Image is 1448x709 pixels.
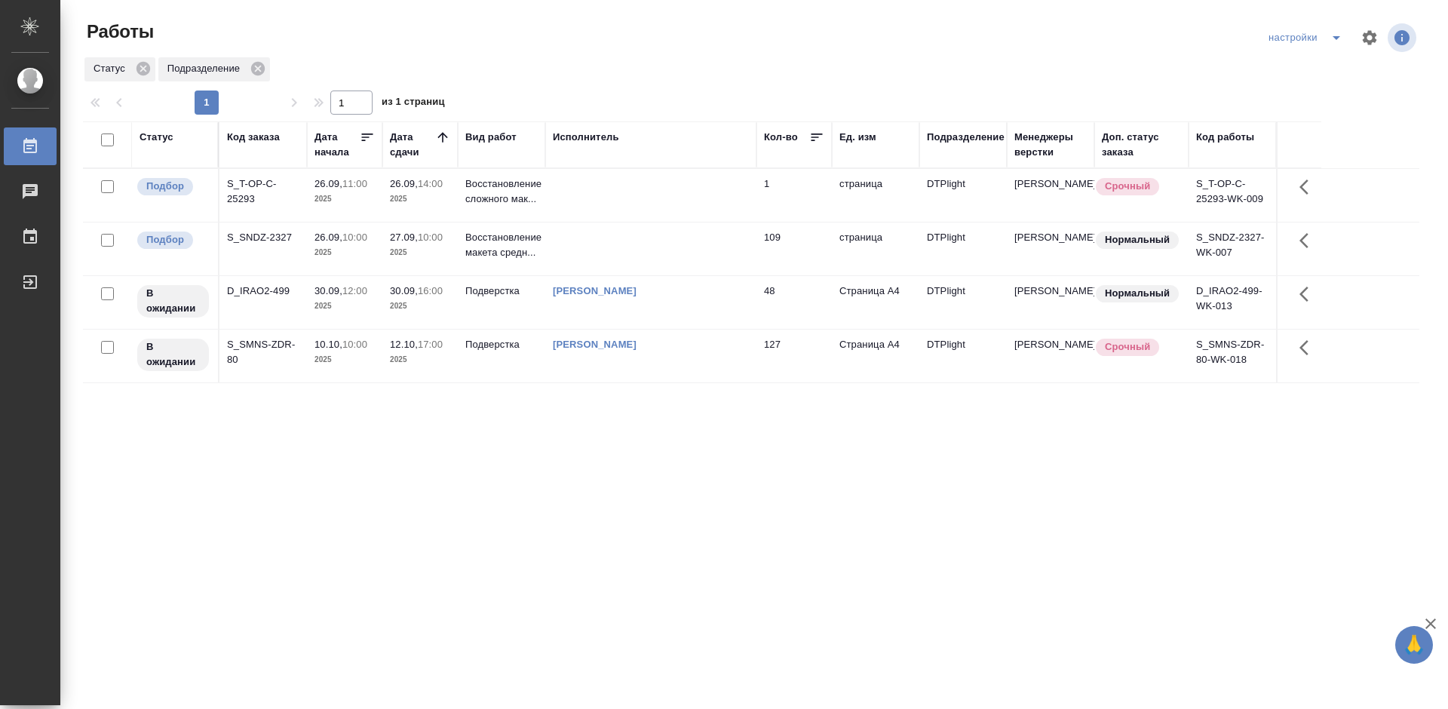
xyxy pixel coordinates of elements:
p: 2025 [390,245,450,260]
div: Ед. изм [839,130,876,145]
button: Здесь прячутся важные кнопки [1290,223,1327,259]
p: 10:00 [342,339,367,350]
span: Посмотреть информацию [1388,23,1419,52]
div: Статус [140,130,173,145]
p: [PERSON_NAME] [1014,284,1087,299]
td: DTPlight [919,276,1007,329]
td: 109 [756,223,832,275]
p: 30.09, [314,285,342,296]
p: 16:00 [418,285,443,296]
p: В ожидании [146,339,200,370]
span: 🙏 [1401,629,1427,661]
p: [PERSON_NAME] [1014,176,1087,192]
div: Доп. статус заказа [1102,130,1181,160]
p: 10:00 [418,232,443,243]
p: Нормальный [1105,232,1170,247]
p: Срочный [1105,339,1150,354]
p: В ожидании [146,286,200,316]
p: [PERSON_NAME] [1014,230,1087,245]
td: DTPlight [919,330,1007,382]
p: 27.09, [390,232,418,243]
p: 2025 [314,245,375,260]
button: Здесь прячутся важные кнопки [1290,169,1327,205]
td: DTPlight [919,223,1007,275]
p: 11:00 [342,178,367,189]
p: 17:00 [418,339,443,350]
td: 48 [756,276,832,329]
p: 12.10, [390,339,418,350]
div: S_SNDZ-2327 [227,230,299,245]
div: Дата сдачи [390,130,435,160]
div: Код работы [1196,130,1254,145]
td: S_SMNS-ZDR-80-WK-018 [1189,330,1276,382]
p: 26.09, [314,232,342,243]
div: Дата начала [314,130,360,160]
p: 2025 [390,352,450,367]
p: [PERSON_NAME] [1014,337,1087,352]
p: Подразделение [167,61,245,76]
div: Можно подбирать исполнителей [136,176,210,197]
p: 12:00 [342,285,367,296]
td: S_SNDZ-2327-WK-007 [1189,223,1276,275]
p: Подверстка [465,284,538,299]
a: [PERSON_NAME] [553,339,637,350]
span: из 1 страниц [382,93,445,115]
p: 26.09, [314,178,342,189]
p: Подверстка [465,337,538,352]
div: S_T-OP-C-25293 [227,176,299,207]
td: страница [832,169,919,222]
p: 2025 [390,299,450,314]
div: Код заказа [227,130,280,145]
td: страница [832,223,919,275]
div: Исполнитель назначен, приступать к работе пока рано [136,284,210,319]
div: Подразделение [158,57,270,81]
button: Здесь прячутся важные кнопки [1290,330,1327,366]
p: Срочный [1105,179,1150,194]
td: 1 [756,169,832,222]
p: 10:00 [342,232,367,243]
td: D_IRAO2-499-WK-013 [1189,276,1276,329]
div: Кол-во [764,130,798,145]
span: Настроить таблицу [1351,20,1388,56]
p: 2025 [390,192,450,207]
p: Статус [94,61,130,76]
td: 127 [756,330,832,382]
p: 10.10, [314,339,342,350]
div: Подразделение [927,130,1005,145]
p: 14:00 [418,178,443,189]
p: Нормальный [1105,286,1170,301]
a: [PERSON_NAME] [553,285,637,296]
div: Можно подбирать исполнителей [136,230,210,250]
p: Подбор [146,232,184,247]
div: D_IRAO2-499 [227,284,299,299]
td: S_T-OP-C-25293-WK-009 [1189,169,1276,222]
p: 2025 [314,192,375,207]
td: Страница А4 [832,330,919,382]
div: Менеджеры верстки [1014,130,1087,160]
div: Исполнитель [553,130,619,145]
div: S_SMNS-ZDR-80 [227,337,299,367]
td: Страница А4 [832,276,919,329]
button: Здесь прячутся важные кнопки [1290,276,1327,312]
td: DTPlight [919,169,1007,222]
p: Восстановление макета средн... [465,230,538,260]
span: Работы [83,20,154,44]
div: Исполнитель назначен, приступать к работе пока рано [136,337,210,373]
div: split button [1265,26,1351,50]
div: Вид работ [465,130,517,145]
p: 2025 [314,352,375,367]
button: 🙏 [1395,626,1433,664]
div: Статус [84,57,155,81]
p: 26.09, [390,178,418,189]
p: 2025 [314,299,375,314]
p: Восстановление сложного мак... [465,176,538,207]
p: 30.09, [390,285,418,296]
p: Подбор [146,179,184,194]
